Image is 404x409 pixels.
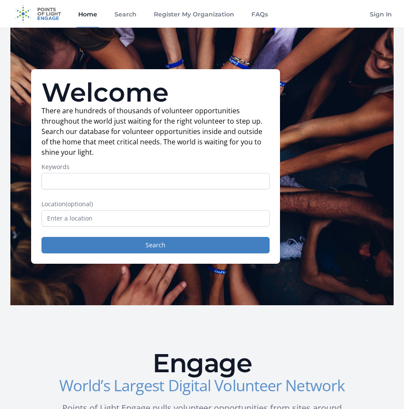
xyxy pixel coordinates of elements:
label: Keywords [41,163,270,171]
h2: Engage [57,350,347,376]
label: Location [41,200,270,208]
h1: Welcome [41,80,270,105]
h3: World’s Largest Digital Volunteer Network [57,378,347,393]
span: (optional) [66,200,93,208]
p: There are hundreds of thousands of volunteer opportunities throughout the world just waiting for ... [41,105,270,157]
button: Search [41,237,270,253]
input: Enter a location [41,210,270,227]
